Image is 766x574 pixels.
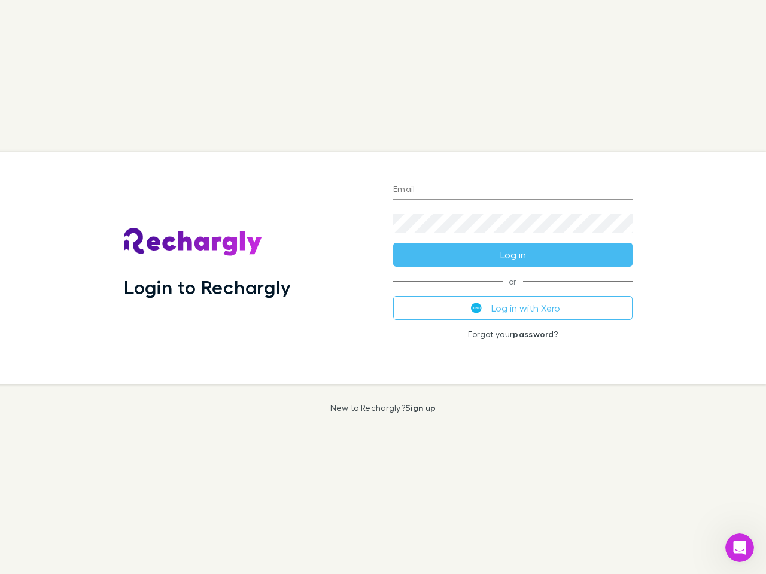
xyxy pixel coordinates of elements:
p: New to Rechargly? [330,403,436,413]
a: Sign up [405,402,436,413]
img: Xero's logo [471,303,482,313]
p: Forgot your ? [393,329,633,339]
button: Log in [393,243,633,267]
button: Log in with Xero [393,296,633,320]
a: password [513,329,554,339]
span: or [393,281,633,282]
img: Rechargly's Logo [124,228,263,257]
iframe: Intercom live chat [725,533,754,562]
h1: Login to Rechargly [124,276,291,298]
